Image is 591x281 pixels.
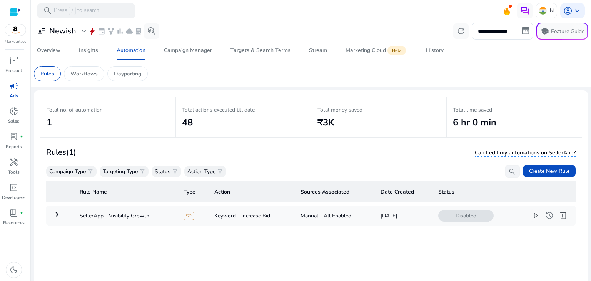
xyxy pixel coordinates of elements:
[559,211,568,220] span: delete
[453,23,469,39] button: refresh
[73,181,177,202] th: Rule Name
[20,135,23,138] span: fiber_manual_record
[47,106,169,114] p: Total no. of automation
[374,181,432,202] th: Date Created
[5,39,26,45] p: Marketplace
[548,4,554,17] p: IN
[9,132,18,141] span: lab_profile
[69,7,76,15] span: /
[52,210,62,219] mat-icon: keyboard_arrow_right
[79,27,88,36] span: expand_more
[98,27,105,35] span: event
[531,211,540,220] span: play_arrow
[125,27,133,35] span: cloud
[545,211,554,220] span: history
[387,46,406,55] span: Beta
[563,6,573,15] span: account_circle
[9,81,18,90] span: campaign
[3,219,25,226] p: Resources
[374,206,432,226] td: [DATE]
[9,208,18,217] span: book_4
[10,92,18,99] p: Ads
[346,47,407,54] div: Marketing Cloud
[573,6,582,15] span: keyboard_arrow_down
[177,181,208,202] th: Type
[54,7,99,15] p: Press to search
[40,70,54,78] p: Rules
[453,106,576,114] p: Total time saved
[37,48,60,53] div: Overview
[453,117,576,128] h2: 6 hr 0 min
[70,70,98,78] p: Workflows
[8,169,20,176] p: Tools
[139,168,145,174] span: filter_alt
[107,27,115,35] span: family_history
[49,27,76,36] h3: Newish
[47,117,169,128] h2: 1
[294,181,374,202] th: Sources Associated
[88,27,96,35] span: bolt
[438,210,494,222] span: Disabled
[144,23,159,39] button: search_insights
[508,168,516,176] span: search
[540,27,549,36] span: school
[87,168,93,174] span: filter_alt
[135,27,142,35] span: lab_profile
[172,168,178,174] span: filter_alt
[456,27,466,36] span: refresh
[2,194,25,201] p: Developers
[208,206,294,226] td: Keyword - Increase Bid
[5,24,26,36] img: amazon.svg
[147,27,156,36] span: search_insights
[208,181,294,202] th: Action
[426,48,444,53] div: History
[475,149,576,157] span: Can I edit my automations on SellerApp?
[8,118,19,125] p: Sales
[9,107,18,116] span: donut_small
[20,211,23,214] span: fiber_manual_record
[182,117,305,128] h2: 48
[539,7,547,15] img: in.svg
[164,48,212,53] div: Campaign Manager
[116,27,124,35] span: bar_chart
[301,212,368,220] div: Manual - All Enabled
[523,165,576,177] button: Create New Rule
[543,209,556,222] button: history
[9,183,18,192] span: code_blocks
[187,167,215,176] p: Action Type
[5,67,22,74] p: Product
[43,6,52,15] span: search
[9,157,18,167] span: handyman
[9,56,18,65] span: inventory_2
[114,70,141,78] p: Dayparting
[46,148,76,157] h3: Rules (1)
[6,143,22,150] p: Reports
[117,48,145,53] div: Automation
[529,209,542,222] button: play_arrow
[309,48,327,53] div: Stream
[49,167,86,176] p: Campaign Type
[317,117,440,128] h2: ₹3K
[230,48,290,53] div: Targets & Search Terms
[155,167,170,176] p: Status
[184,212,194,220] span: SP
[103,167,138,176] p: Targeting Type
[37,27,46,36] span: user_attributes
[536,23,588,40] button: schoolFeature Guide
[551,28,584,35] p: Feature Guide
[432,181,576,202] th: Status
[217,168,223,174] span: filter_alt
[73,206,177,226] td: SellerApp - Visibility Growth
[79,48,98,53] div: Insights
[182,106,305,114] p: Total actions executed till date
[557,209,569,222] button: delete
[9,265,18,274] span: dark_mode
[529,167,569,175] span: Create New Rule
[317,106,440,114] p: Total money saved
